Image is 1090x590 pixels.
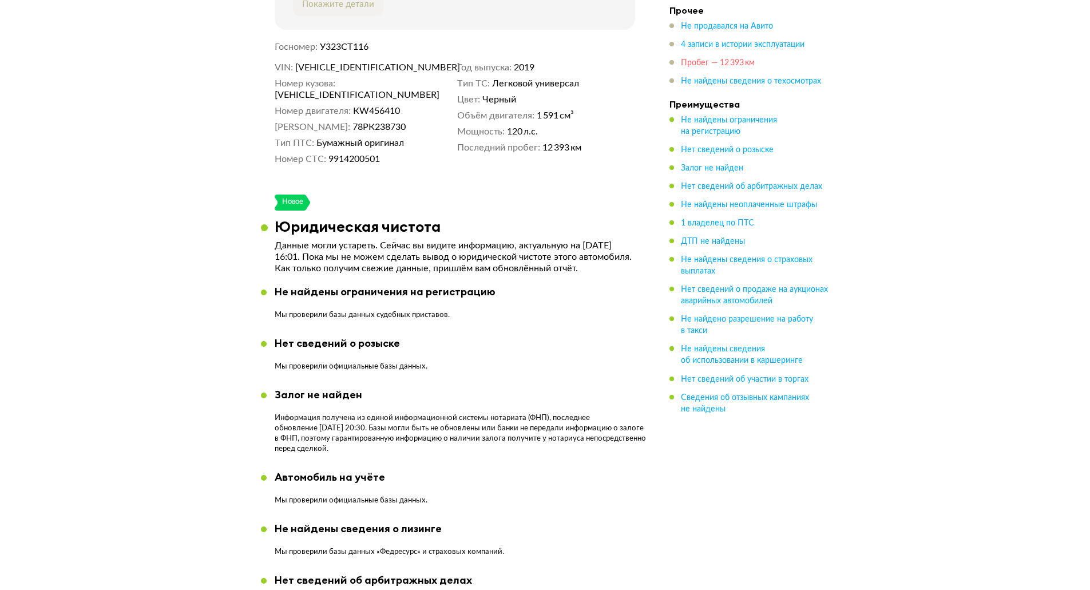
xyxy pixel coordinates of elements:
[457,78,490,89] dt: Тип ТС
[681,146,774,154] span: Нет сведений о розыске
[681,41,804,49] span: 4 записи в истории эксплуатации
[681,59,755,67] span: Пробег — 12 393 км
[669,98,830,110] h4: Преимущества
[275,496,427,506] p: Мы проверили официальные базы данных.
[681,375,808,383] span: Нет сведений об участии в торгах
[537,110,574,121] span: 1 591 см³
[681,219,754,227] span: 1 владелец по ПТС
[275,41,318,53] dt: Госномер
[457,94,480,105] dt: Цвет
[681,286,828,305] span: Нет сведений о продаже на аукционах аварийных автомобилей
[275,89,406,101] span: [VEHICLE_IDENTIFICATION_NUMBER]
[352,121,406,133] span: 78РК238730
[457,126,505,137] dt: Мощность
[514,62,534,73] span: 2019
[457,110,534,121] dt: Объём двигателя
[275,286,496,298] div: Не найдены ограничения на регистрацию
[681,22,773,30] span: Не продавался на Авито
[275,105,351,117] dt: Номер двигателя
[275,362,427,372] p: Мы проверили официальные базы данных.
[275,153,326,165] dt: Номер СТС
[275,389,649,401] div: Залог не найден
[669,5,830,16] h4: Прочее
[492,78,579,89] span: Легковой универсал
[275,471,427,484] div: Автомобиль на учёте
[328,153,380,165] span: 9914200501
[316,137,404,149] span: Бумажный оригинал
[681,256,812,275] span: Не найдены сведения о страховых выплатах
[482,94,516,105] span: Черный
[681,201,817,209] span: Не найдены неоплаченные штрафы
[275,413,649,454] p: Информация получена из единой информационной системы нотариата (ФНП), последнее обновление [DATE]...
[681,116,777,136] span: Не найдены ограничения на регистрацию
[681,237,745,245] span: ДТП не найдены
[507,126,538,137] span: 120 л.с.
[275,337,427,350] div: Нет сведений о розыске
[275,121,350,133] dt: [PERSON_NAME]
[681,164,743,172] span: Залог не найден
[542,142,581,153] span: 12 393 км
[295,62,427,73] span: [VEHICLE_IDENTIFICATION_NUMBER]
[275,522,504,535] div: Не найдены сведения о лизинге
[275,62,293,73] dt: VIN
[282,195,304,211] div: Новое
[275,547,504,557] p: Мы проверили базы данных «Федресурс» и страховых компаний.
[275,574,649,587] div: Нет сведений об арбитражных делах
[681,183,822,191] span: Нет сведений об арбитражных делах
[681,393,809,413] span: Сведения об отзывных кампаниях не найдены
[681,77,821,85] span: Не найдены сведения о техосмотрах
[457,142,540,153] dt: Последний пробег
[320,42,368,52] span: У323СТ116
[275,78,335,89] dt: Номер кузова
[275,137,314,149] dt: Тип ПТС
[275,310,496,320] p: Мы проверили базы данных судебных приставов.
[275,240,635,274] p: Данные могли устареть. Сейчас вы видите информацию, актуальную на [DATE] 16:01. Пока мы не можем ...
[681,345,803,365] span: Не найдены сведения об использовании в каршеринге
[275,217,441,235] h3: Юридическая чистота
[457,62,512,73] dt: Год выпуска
[353,105,400,117] span: КW456410
[681,315,813,335] span: Не найдено разрешение на работу в такси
